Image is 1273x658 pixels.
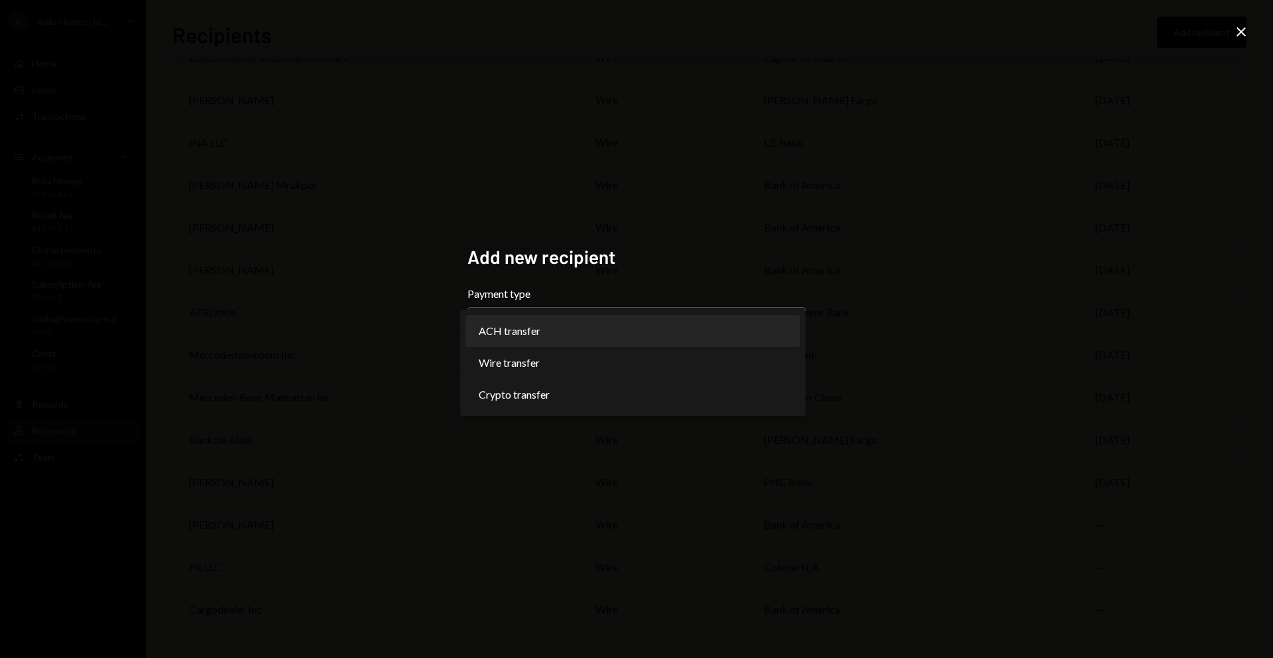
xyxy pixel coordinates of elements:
[467,286,806,302] label: Payment type
[467,244,806,270] h2: Add new recipient
[467,307,806,344] button: Payment type
[479,387,550,403] span: Crypto transfer
[479,323,540,339] span: ACH transfer
[479,355,540,371] span: Wire transfer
